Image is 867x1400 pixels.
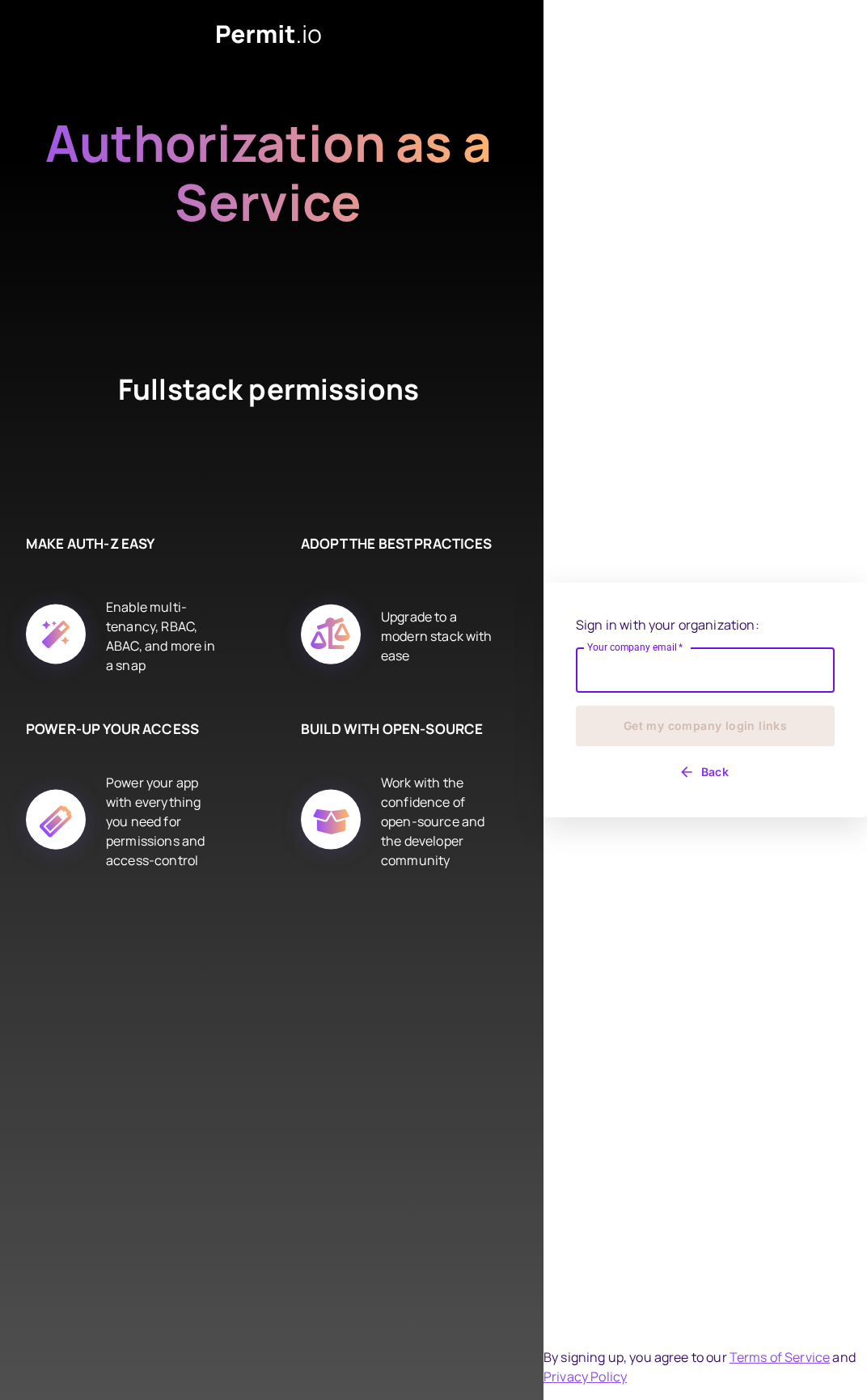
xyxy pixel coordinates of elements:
div: Enable multi-tenancy, RBAC, ABAC, and more in a snap [106,586,220,686]
div: By signing up, you agree to our and [543,1347,867,1386]
label: Your company email [587,640,683,654]
div: Upgrade to a modern stack with ease [381,586,495,686]
h6: BUILD WITH OPEN-SOURCE [301,719,495,740]
button: Back [576,759,835,785]
div: Power your app with everything you need for permissions and access-control [106,771,220,872]
button: Get my company login links [576,706,835,746]
h6: POWER-UP YOUR ACCESS [26,719,220,740]
h6: MAKE AUTH-Z EASY [26,533,220,554]
a: Privacy Policy [543,1368,627,1385]
p: Sign in with your organization: [576,615,835,634]
div: Work with the confidence of open-source and the developer community [381,771,495,872]
h4: Fullstack permissions [58,370,479,469]
h6: ADOPT THE BEST PRACTICES [301,533,495,554]
a: Terms of Service [730,1348,830,1366]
